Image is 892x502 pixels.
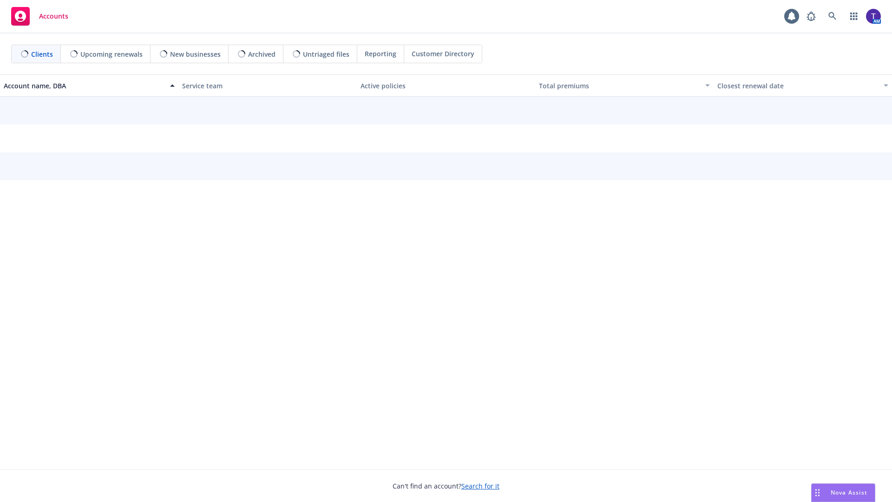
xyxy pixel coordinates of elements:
button: Active policies [357,74,535,97]
span: Archived [248,49,275,59]
a: Search [823,7,842,26]
div: Account name, DBA [4,81,164,91]
span: Can't find an account? [393,481,499,491]
a: Switch app [845,7,863,26]
span: Reporting [365,49,396,59]
a: Search for it [461,482,499,490]
div: Drag to move [812,484,823,502]
button: Total premiums [535,74,714,97]
a: Report a Bug [802,7,820,26]
span: Clients [31,49,53,59]
span: Accounts [39,13,68,20]
button: Closest renewal date [714,74,892,97]
span: New businesses [170,49,221,59]
img: photo [866,9,881,24]
div: Service team [182,81,353,91]
a: Accounts [7,3,72,29]
div: Active policies [361,81,531,91]
div: Total premiums [539,81,700,91]
span: Nova Assist [831,489,867,496]
div: Closest renewal date [717,81,878,91]
span: Untriaged files [303,49,349,59]
button: Service team [178,74,357,97]
button: Nova Assist [811,483,875,502]
span: Customer Directory [412,49,474,59]
span: Upcoming renewals [80,49,143,59]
